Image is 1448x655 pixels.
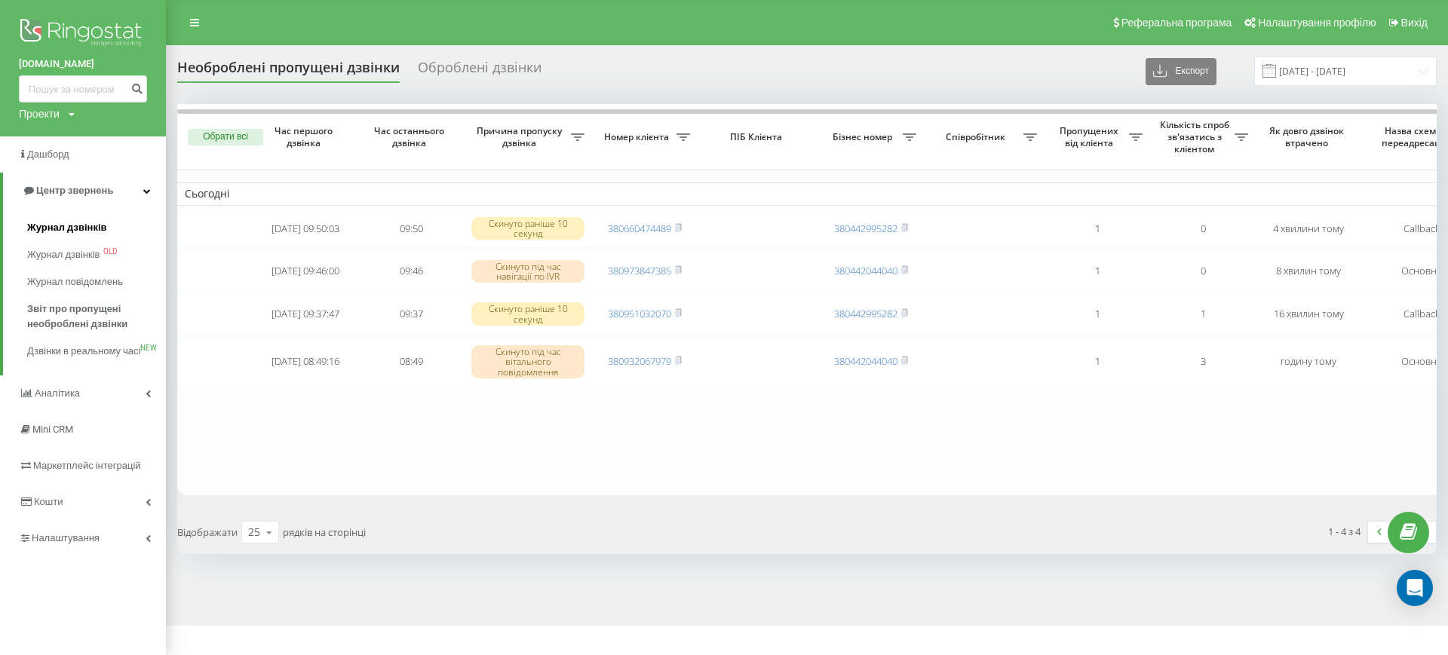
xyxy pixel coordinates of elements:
span: Бізнес номер [826,131,903,143]
td: [DATE] 08:49:16 [253,337,358,387]
a: Дзвінки в реальному часіNEW [27,338,166,365]
span: Номер клієнта [600,131,676,143]
span: Налаштування [32,532,100,543]
td: 09:46 [358,251,464,291]
div: Необроблені пропущені дзвінки [177,60,400,83]
a: 380660474489 [608,222,671,235]
td: 4 хвилини тому [1256,209,1361,249]
span: Співробітник [931,131,1023,143]
a: Журнал повідомлень [27,268,166,295]
span: Аналiтика [35,387,80,399]
td: 16 хвилин тому [1256,294,1361,334]
td: [DATE] 09:46:00 [253,251,358,291]
span: Центр звернень [36,185,113,196]
a: [DOMAIN_NAME] [19,57,147,72]
td: 1 [1045,337,1150,387]
span: Маркетплейс інтеграцій [33,460,141,471]
span: рядків на сторінці [283,525,366,539]
a: 380442044040 [834,354,897,368]
td: 1 [1045,294,1150,334]
span: Журнал повідомлень [27,274,123,289]
td: 1 [1045,209,1150,249]
span: Mini CRM [32,424,73,435]
span: Журнал дзвінків [27,247,100,262]
span: Журнал дзвінків [27,220,107,235]
a: 380951032070 [608,307,671,320]
a: 380442044040 [834,264,897,277]
span: Реферальна програма [1121,17,1232,29]
span: Кошти [34,496,63,507]
a: 380442995282 [834,307,897,320]
span: Час першого дзвінка [265,125,346,148]
td: 8 хвилин тому [1256,251,1361,291]
div: Скинуто під час навігації по IVR [471,260,584,283]
div: 1 - 4 з 4 [1328,524,1361,539]
td: 09:37 [358,294,464,334]
div: Скинуто раніше 10 секунд [471,302,584,325]
button: Експорт [1146,58,1216,85]
td: [DATE] 09:37:47 [253,294,358,334]
td: 0 [1150,251,1256,291]
span: Вихід [1401,17,1428,29]
a: Журнал дзвінків [27,214,166,241]
a: Журнал дзвінківOLD [27,241,166,268]
span: Кількість спроб зв'язатись з клієнтом [1158,119,1235,155]
a: Звіт про пропущені необроблені дзвінки [27,295,166,338]
td: 3 [1150,337,1256,387]
td: 08:49 [358,337,464,387]
td: 1 [1150,294,1256,334]
td: [DATE] 09:50:03 [253,209,358,249]
td: 1 [1045,251,1150,291]
a: Центр звернень [3,173,166,209]
span: Дзвінки в реальному часі [27,344,140,359]
div: Open Intercom Messenger [1397,570,1433,606]
button: Обрати всі [188,129,263,145]
img: Ringostat logo [19,15,147,53]
span: Як довго дзвінок втрачено [1268,125,1349,148]
a: 380973847385 [608,264,671,277]
input: Пошук за номером [19,75,147,103]
span: Причина пропуску дзвінка [471,125,571,148]
a: 380932067979 [608,354,671,368]
span: Налаштування профілю [1258,17,1376,29]
td: 09:50 [358,209,464,249]
a: 380442995282 [834,222,897,235]
span: Дашборд [27,148,69,160]
span: Відображати [177,525,238,539]
div: Скинуто раніше 10 секунд [471,217,584,240]
div: Проекти [19,106,60,121]
td: 0 [1150,209,1256,249]
span: ПІБ Клієнта [710,131,805,143]
span: Час останнього дзвінка [370,125,452,148]
div: Оброблені дзвінки [418,60,541,83]
td: годину тому [1256,337,1361,387]
div: Скинуто під час вітального повідомлення [471,345,584,378]
span: Звіт про пропущені необроблені дзвінки [27,301,158,332]
div: 25 [248,525,260,540]
span: Пропущених від клієнта [1052,125,1129,148]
